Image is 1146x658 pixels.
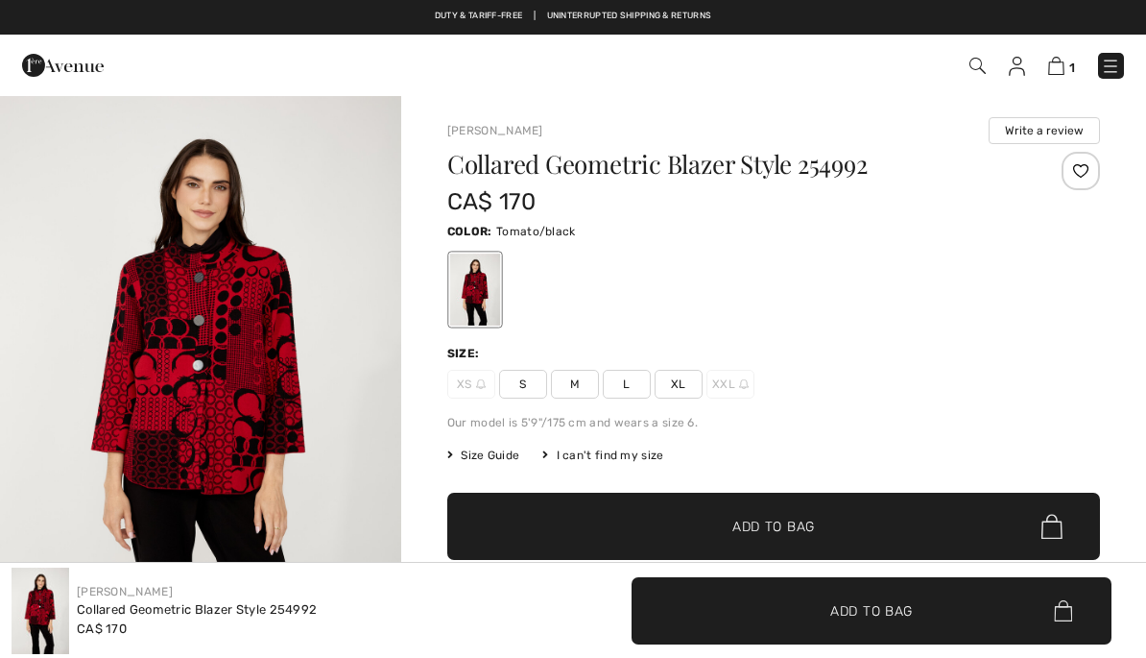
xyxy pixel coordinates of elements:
[603,370,651,399] span: L
[447,345,484,362] div: Size:
[450,254,500,326] div: Tomato/black
[22,55,104,73] a: 1ère Avenue
[1048,54,1075,77] a: 1
[542,447,663,464] div: I can't find my size
[632,577,1111,645] button: Add to Bag
[447,414,1100,431] div: Our model is 5'9"/175 cm and wears a size 6.
[496,225,576,238] span: Tomato/black
[1101,57,1120,76] img: Menu
[732,517,815,537] span: Add to Bag
[739,379,749,389] img: ring-m.svg
[655,370,703,399] span: XL
[1048,57,1064,75] img: Shopping Bag
[989,117,1100,144] button: Write a review
[447,225,492,238] span: Color:
[830,600,913,621] span: Add to Bag
[447,152,991,177] h1: Collared Geometric Blazer Style 254992
[447,370,495,399] span: XS
[706,370,754,399] span: XXL
[447,493,1100,560] button: Add to Bag
[1069,61,1075,75] span: 1
[447,447,519,464] span: Size Guide
[1054,600,1072,621] img: Bag.svg
[447,188,536,215] span: CA$ 170
[12,568,69,654] img: Collared Geometric Blazer Style 254992
[77,621,127,636] span: CA$ 170
[77,585,173,598] a: [PERSON_NAME]
[499,370,547,399] span: S
[476,379,486,389] img: ring-m.svg
[1041,514,1062,539] img: Bag.svg
[447,124,543,137] a: [PERSON_NAME]
[969,58,986,74] img: Search
[551,370,599,399] span: M
[77,600,317,620] div: Collared Geometric Blazer Style 254992
[1009,57,1025,76] img: My Info
[22,46,104,85] img: 1ère Avenue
